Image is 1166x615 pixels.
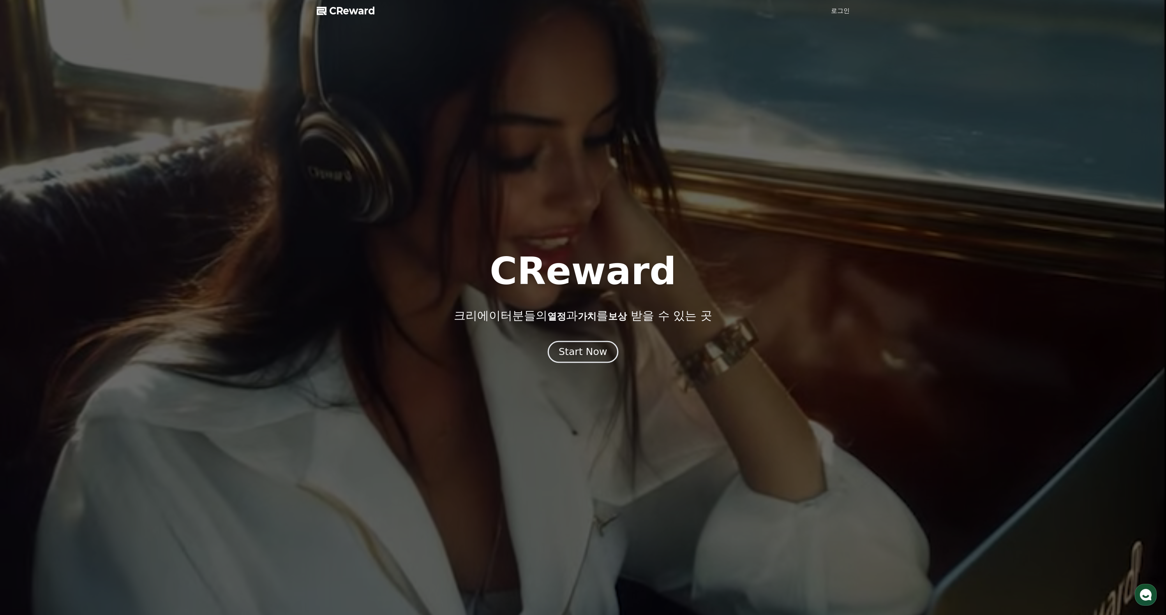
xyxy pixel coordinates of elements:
[71,259,81,265] span: 대화
[51,247,101,266] a: 대화
[608,311,627,322] span: 보상
[329,5,375,17] span: CReward
[2,247,51,266] a: 홈
[831,6,850,16] a: 로그인
[317,5,375,17] a: CReward
[578,311,596,322] span: 가치
[120,258,130,265] span: 설정
[548,341,618,363] button: Start Now
[559,345,607,358] div: Start Now
[490,253,676,290] h1: CReward
[454,309,712,323] p: 크리에이터분들의 과 를 받을 수 있는 곳
[25,258,29,265] span: 홈
[549,349,617,357] a: Start Now
[547,311,566,322] span: 열정
[101,247,150,266] a: 설정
